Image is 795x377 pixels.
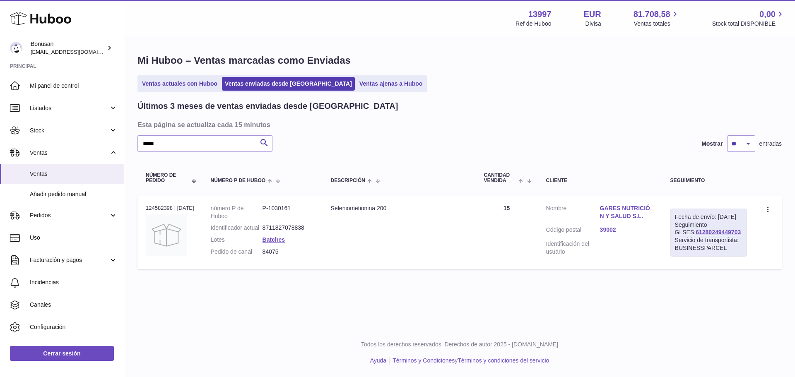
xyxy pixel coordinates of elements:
span: [EMAIL_ADDRESS][DOMAIN_NAME] [31,48,122,55]
a: 61280249449703 [696,229,741,235]
dt: número P de Huboo [211,204,263,220]
span: Ventas totales [634,20,680,28]
span: entradas [759,140,782,148]
span: Añadir pedido manual [30,190,118,198]
span: 0,00 [759,9,776,20]
div: Seleniometionina 200 [331,204,467,212]
dt: Nombre [546,204,600,222]
h3: Esta página se actualiza cada 15 minutos [137,120,780,129]
span: Stock total DISPONIBLE [712,20,785,28]
span: 81.708,58 [634,9,670,20]
span: Uso [30,234,118,242]
a: Cerrar sesión [10,346,114,361]
span: Listados [30,104,109,112]
div: Cliente [546,178,654,183]
li: y [390,357,549,365]
dt: Código postal [546,226,600,236]
a: 39002 [600,226,654,234]
span: Descripción [331,178,365,183]
a: GARES NUTRICIÓN Y SALUD S.L. [600,204,654,220]
a: Batches [263,236,285,243]
div: Ref de Huboo [516,20,551,28]
div: Servicio de transportista: BUSINESSPARCEL [675,236,742,252]
label: Mostrar [701,140,723,148]
h2: Últimos 3 meses de ventas enviadas desde [GEOGRAPHIC_DATA] [137,101,398,112]
a: Ventas ajenas a Huboo [357,77,426,91]
td: 15 [476,196,538,269]
dt: Identificación del usuario [546,240,600,256]
span: Pedidos [30,211,109,219]
span: Ventas [30,170,118,178]
dt: Pedido de canal [211,248,263,256]
a: Términos y condiciones del servicio [458,357,549,364]
span: Ventas [30,149,109,157]
span: Mi panel de control [30,82,118,90]
a: 0,00 Stock total DISPONIBLE [712,9,785,28]
dt: Identificador actual [211,224,263,232]
strong: EUR [583,9,601,20]
div: 124582398 | [DATE] [146,204,194,212]
div: Seguimiento GLSES: [670,209,747,257]
strong: 13997 [528,9,552,20]
dt: Lotes [211,236,263,244]
span: Configuración [30,323,118,331]
span: Incidencias [30,279,118,286]
a: Ventas enviadas desde [GEOGRAPHIC_DATA] [222,77,355,91]
dd: 84075 [263,248,314,256]
span: Cantidad vendida [484,173,517,183]
div: Divisa [585,20,601,28]
div: Fecha de envío: [DATE] [675,213,742,221]
span: Canales [30,301,118,309]
span: número P de Huboo [211,178,265,183]
dd: P-1030161 [263,204,314,220]
p: Todos los derechos reservados. Derechos de autor 2025 - [DOMAIN_NAME] [131,341,788,348]
dd: 8711827078838 [263,224,314,232]
a: Ventas actuales con Huboo [139,77,220,91]
a: Ayuda [370,357,386,364]
h1: Mi Huboo – Ventas marcadas como Enviadas [137,54,782,67]
span: Número de pedido [146,173,187,183]
img: no-photo.jpg [146,214,187,256]
div: Bonusan [31,40,105,56]
div: Seguimiento [670,178,747,183]
img: info@bonusan.es [10,42,22,54]
a: Términos y Condiciones [393,357,455,364]
a: 81.708,58 Ventas totales [634,9,680,28]
span: Stock [30,127,109,134]
span: Facturación y pagos [30,256,109,264]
